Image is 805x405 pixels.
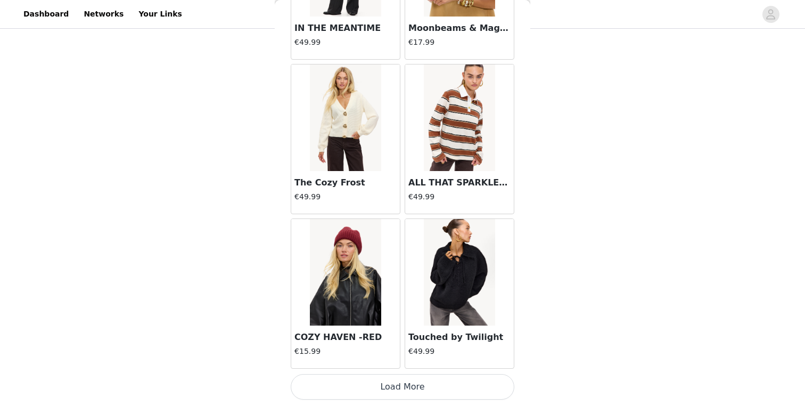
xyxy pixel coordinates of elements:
[408,331,511,344] h3: Touched by Twilight
[17,2,75,26] a: Dashboard
[310,64,381,171] img: The Cozy Frost
[408,346,511,357] h4: €49.99
[294,22,397,35] h3: IN THE MEANTIME
[766,6,776,23] div: avatar
[408,191,511,203] h4: €49.99
[408,22,511,35] h3: Moonbeams & Magnolia
[294,191,397,203] h4: €49.99
[294,346,397,357] h4: €15.99
[77,2,130,26] a: Networks
[424,219,495,326] img: Touched by Twilight
[408,37,511,48] h4: €17.99
[294,331,397,344] h3: COZY HAVEN -RED
[132,2,188,26] a: Your Links
[294,176,397,189] h3: The Cozy Frost
[310,219,381,326] img: COZY HAVEN -RED
[424,64,495,171] img: ALL THAT SPARKLES - BROWN
[294,37,397,48] h4: €49.99
[291,374,514,400] button: Load More
[408,176,511,189] h3: ALL THAT SPARKLES - BROWN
